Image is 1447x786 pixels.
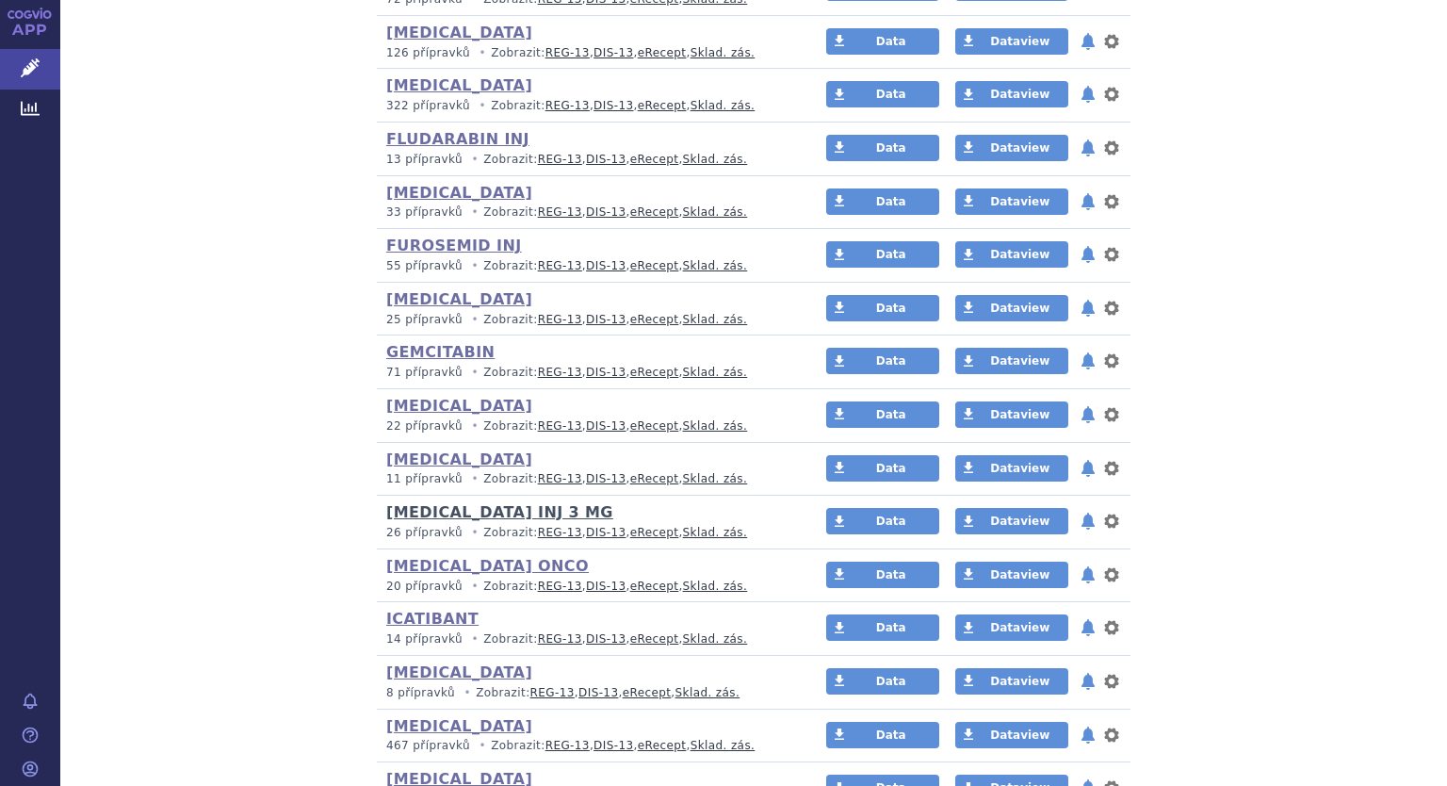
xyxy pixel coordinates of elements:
[826,295,939,321] a: Data
[386,418,790,434] p: Zobrazit: , , ,
[876,462,906,475] span: Data
[386,130,529,148] a: FLUDARABIN INJ
[538,205,582,219] a: REG-13
[683,472,748,485] a: Sklad. zás.
[683,526,748,539] a: Sklad. zás.
[826,135,939,161] a: Data
[683,153,748,166] a: Sklad. zás.
[386,24,532,41] a: [MEDICAL_DATA]
[876,515,906,528] span: Data
[538,632,582,646] a: REG-13
[466,258,483,274] i: •
[538,526,582,539] a: REG-13
[466,471,483,487] i: •
[466,152,483,168] i: •
[386,184,532,202] a: [MEDICAL_DATA]
[876,302,906,315] span: Data
[386,343,495,361] a: GEMCITABIN
[826,348,939,374] a: Data
[990,515,1049,528] span: Dataview
[683,313,748,326] a: Sklad. zás.
[630,153,679,166] a: eRecept
[955,241,1068,268] a: Dataview
[990,248,1049,261] span: Dataview
[586,580,626,593] a: DIS-13
[386,205,790,221] p: Zobrazit: , , ,
[1102,670,1121,693] button: nastavení
[386,258,790,274] p: Zobrazit: , , ,
[578,686,618,699] a: DIS-13
[586,313,626,326] a: DIS-13
[386,472,463,485] span: 11 přípravků
[545,739,590,752] a: REG-13
[630,259,679,272] a: eRecept
[538,366,582,379] a: REG-13
[1079,137,1097,159] button: notifikace
[826,508,939,534] a: Data
[466,312,483,328] i: •
[683,205,748,219] a: Sklad. zás.
[826,614,939,641] a: Data
[955,508,1068,534] a: Dataview
[586,526,626,539] a: DIS-13
[1079,564,1097,586] button: notifikace
[466,365,483,381] i: •
[593,739,633,752] a: DIS-13
[675,686,740,699] a: Sklad. zás.
[586,153,626,166] a: DIS-13
[1102,137,1121,159] button: nastavení
[955,348,1068,374] a: Dataview
[386,365,790,381] p: Zobrazit: , , ,
[955,614,1068,641] a: Dataview
[955,562,1068,588] a: Dataview
[1102,243,1121,266] button: nastavení
[386,503,613,521] a: [MEDICAL_DATA] INJ 3 MG
[691,739,756,752] a: Sklad. zás.
[386,525,790,541] p: Zobrazit: , , ,
[1102,297,1121,319] button: nastavení
[1102,457,1121,480] button: nastavení
[386,205,463,219] span: 33 přípravků
[955,401,1068,428] a: Dataview
[1079,243,1097,266] button: notifikace
[386,526,463,539] span: 26 přípravků
[876,568,906,581] span: Data
[466,525,483,541] i: •
[386,313,463,326] span: 25 přípravků
[538,472,582,485] a: REG-13
[386,45,790,61] p: Zobrazit: , , ,
[683,366,748,379] a: Sklad. zás.
[386,98,790,114] p: Zobrazit: , , ,
[386,237,522,254] a: FUROSEMID INJ
[545,46,590,59] a: REG-13
[386,290,532,308] a: [MEDICAL_DATA]
[1079,510,1097,532] button: notifikace
[876,35,906,48] span: Data
[826,401,939,428] a: Data
[386,366,463,379] span: 71 přípravků
[386,450,532,468] a: [MEDICAL_DATA]
[826,722,939,748] a: Data
[955,188,1068,215] a: Dataview
[1079,350,1097,372] button: notifikace
[990,568,1049,581] span: Dataview
[630,205,679,219] a: eRecept
[630,419,679,433] a: eRecept
[876,408,906,421] span: Data
[538,153,582,166] a: REG-13
[826,188,939,215] a: Data
[1079,670,1097,693] button: notifikace
[386,153,463,166] span: 13 přípravků
[538,419,582,433] a: REG-13
[990,729,1049,742] span: Dataview
[1079,83,1097,106] button: notifikace
[386,397,532,415] a: [MEDICAL_DATA]
[826,28,939,55] a: Data
[586,205,626,219] a: DIS-13
[638,99,687,112] a: eRecept
[466,579,483,595] i: •
[826,455,939,482] a: Data
[386,738,790,754] p: Zobrazit: , , ,
[876,88,906,101] span: Data
[683,419,748,433] a: Sklad. zás.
